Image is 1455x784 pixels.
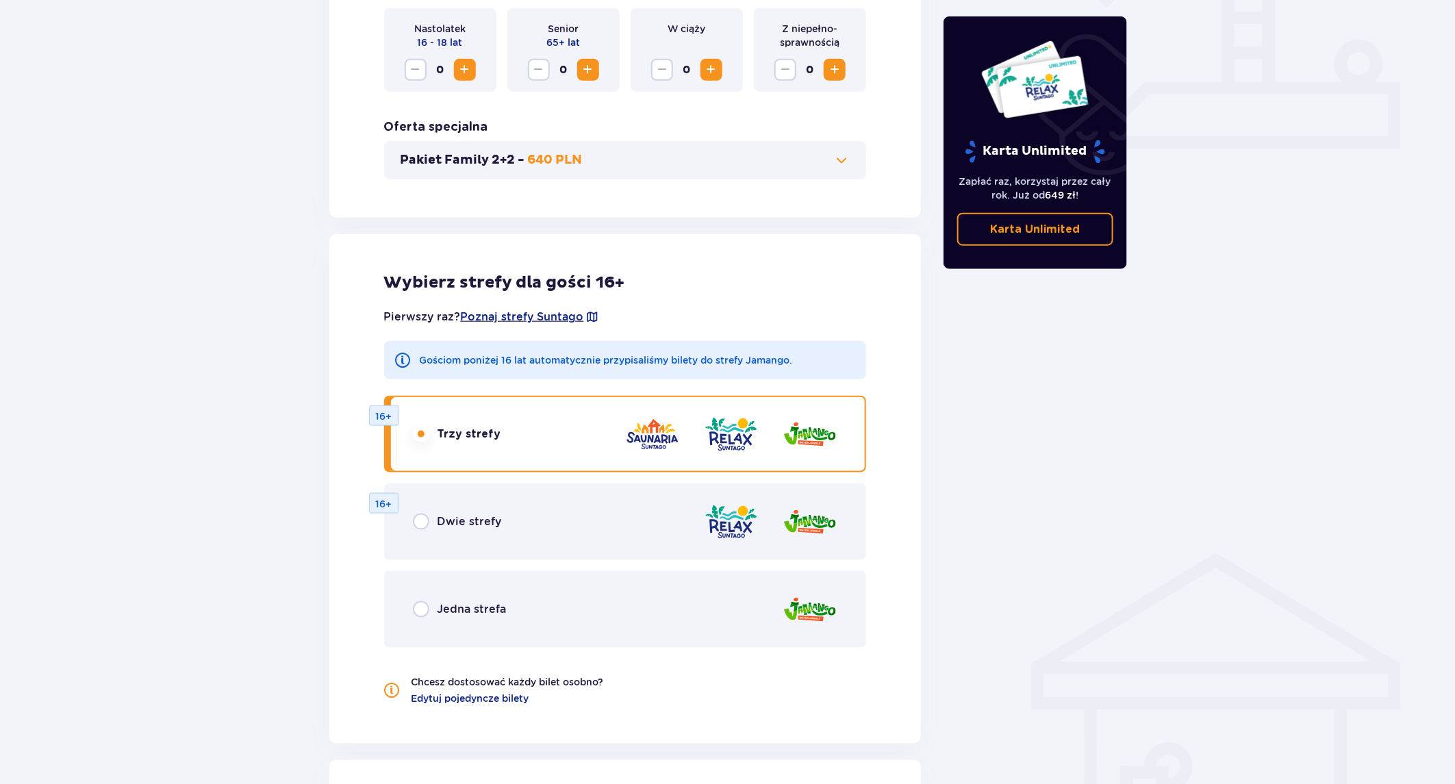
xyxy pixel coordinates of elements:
span: 0 [429,59,451,81]
button: Zwiększ [824,59,846,81]
button: Zmniejsz [774,59,796,81]
p: Zapłać raz, korzystaj przez cały rok. Już od ! [957,175,1113,202]
a: Poznaj strefy Suntago [461,309,584,325]
span: Jedna strefa [438,602,507,617]
span: 0 [799,59,821,81]
button: Pakiet Family 2+2 -640 PLN [401,152,850,168]
p: Gościom poniżej 16 lat automatycznie przypisaliśmy bilety do strefy Jamango. [420,353,793,367]
p: 640 PLN [528,152,583,168]
img: Jamango [783,590,837,629]
button: Zwiększ [700,59,722,81]
p: Z niepełno­sprawnością [765,22,855,49]
img: Jamango [783,415,837,454]
span: Dwie strefy [438,514,502,529]
p: Pierwszy raz? [384,309,599,325]
p: Nastolatek [414,22,466,36]
p: Karta Unlimited [990,222,1080,237]
p: 65+ lat [546,36,580,49]
a: Edytuj pojedyncze bilety [412,692,529,705]
p: 16 - 18 lat [418,36,463,49]
span: 0 [676,59,698,81]
button: Zmniejsz [528,59,550,81]
img: Relax [704,503,759,542]
p: Karta Unlimited [964,140,1106,164]
p: Pakiet Family 2+2 - [401,152,525,168]
img: Saunaria [625,415,680,454]
span: 0 [553,59,574,81]
button: Zmniejsz [405,59,427,81]
p: Senior [548,22,579,36]
p: 16+ [376,497,392,511]
p: 16+ [376,409,392,423]
img: Jamango [783,503,837,542]
h3: Oferta specjalna [384,119,488,136]
p: W ciąży [668,22,705,36]
button: Zmniejsz [651,59,673,81]
button: Zwiększ [577,59,599,81]
a: Karta Unlimited [957,213,1113,246]
img: Relax [704,415,759,454]
span: 649 zł [1045,190,1076,201]
p: Chcesz dostosować każdy bilet osobno? [412,675,604,689]
button: Zwiększ [454,59,476,81]
h2: Wybierz strefy dla gości 16+ [384,273,867,293]
img: Dwie karty całoroczne do Suntago z napisem 'UNLIMITED RELAX', na białym tle z tropikalnymi liśćmi... [980,40,1089,119]
span: Trzy strefy [438,427,501,442]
